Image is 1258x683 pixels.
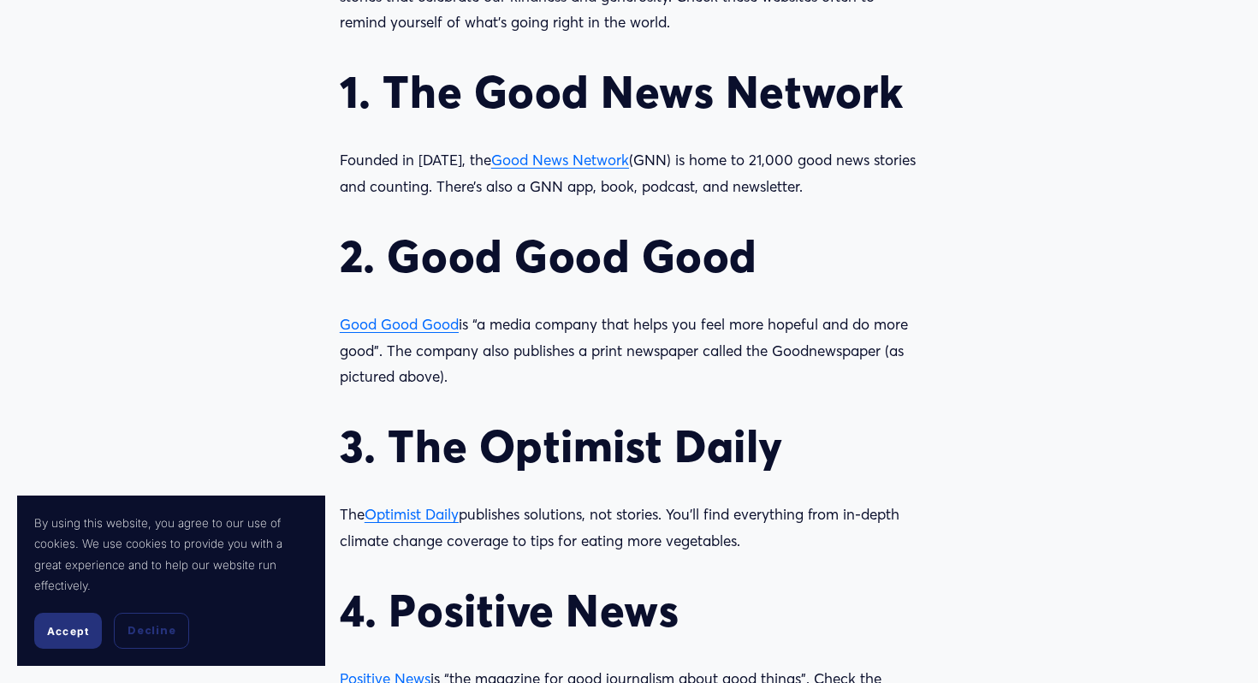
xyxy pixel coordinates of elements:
a: Optimist Daily [365,505,459,523]
span: Accept [47,625,89,638]
h2: 4. Positive News [340,584,918,638]
p: By using this website, you agree to our use of cookies. We use cookies to provide you with a grea... [34,513,308,596]
button: Accept [34,613,102,649]
span: Decline [128,623,175,638]
h2: 1. The Good News Network [340,65,918,119]
section: Cookie banner [17,496,325,666]
p: is “a media company that helps you feel more hopeful and do more good”. The company also publishe... [340,312,918,390]
button: Decline [114,613,189,649]
h2: 3. The Optimist Daily [340,419,918,473]
a: Good News Network [491,151,629,169]
h2: 2. Good Good Good [340,229,918,283]
p: Founded in [DATE], the (GNN) is home to 21,000 good news stories and counting. There’s also a GNN... [340,147,918,199]
p: The publishes solutions, not stories. You’ll find everything from in-depth climate change coverag... [340,502,918,554]
a: Good Good Good [340,315,459,333]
